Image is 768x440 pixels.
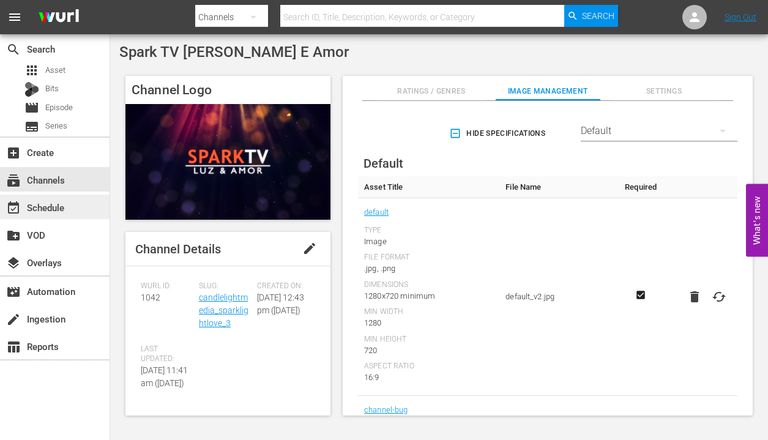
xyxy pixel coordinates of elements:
button: Open Feedback Widget [746,184,768,256]
td: default_v2.jpg [499,198,619,396]
a: default [364,204,389,220]
span: Search [6,42,21,57]
span: Automation [6,285,21,299]
a: channel-bug [364,402,408,418]
span: [DATE] 11:41 am ([DATE]) [141,365,188,388]
div: 16:9 [364,371,493,384]
span: 1042 [141,293,160,302]
span: VOD [6,228,21,243]
div: Min Width [364,307,493,317]
div: Bits [24,82,39,97]
span: Wurl ID: [141,282,193,291]
span: Ingestion [6,312,21,327]
div: 1280 [364,317,493,329]
span: Asset [45,64,65,76]
span: Bits [45,83,59,95]
span: Search [582,5,614,27]
span: Slug: [199,282,251,291]
svg: Required [633,289,648,300]
div: 1280x720 minimum [364,290,493,302]
span: Hide Specifications [452,127,545,140]
span: Schedule [6,201,21,215]
span: menu [7,10,22,24]
th: Required [619,176,663,198]
th: Asset Title [358,176,499,198]
img: Spark TV Luz E Amor [125,104,330,219]
span: Spark TV [PERSON_NAME] E Amor [119,43,349,61]
span: Ratings / Genres [379,85,484,98]
div: Dimensions [364,280,493,290]
div: .jpg, .png [364,263,493,275]
div: Type [364,226,493,236]
span: Asset [24,63,39,78]
span: [DATE] 12:43 pm ([DATE]) [257,293,304,315]
span: Reports [6,340,21,354]
div: Default [581,114,737,148]
span: Channels [6,173,21,188]
span: edit [302,241,317,256]
span: Default [363,156,403,171]
button: Hide Specifications [447,116,550,151]
span: Create [6,146,21,160]
span: Settings [612,85,717,98]
span: Overlays [6,256,21,270]
img: ans4CAIJ8jUAAAAAAAAAAAAAAAAAAAAAAAAgQb4GAAAAAAAAAAAAAAAAAAAAAAAAJMjXAAAAAAAAAAAAAAAAAAAAAAAAgAT5G... [29,3,88,32]
div: File Format [364,253,493,263]
span: Channel Details [135,242,221,256]
span: Series [24,119,39,134]
button: Search [564,5,618,27]
a: candlelightmedia_sparklightlove_3 [199,293,248,328]
th: File Name [499,176,619,198]
div: Aspect Ratio [364,362,493,371]
a: Sign Out [725,12,756,22]
div: Image [364,236,493,248]
span: Image Management [496,85,600,98]
span: Last Updated: [141,345,193,364]
div: 720 [364,345,493,357]
span: Created On: [257,282,309,291]
div: Min Height [364,335,493,345]
span: Episode [24,100,39,115]
h4: Channel Logo [125,76,330,104]
button: edit [295,234,324,263]
span: Series [45,120,67,132]
span: Episode [45,102,73,114]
